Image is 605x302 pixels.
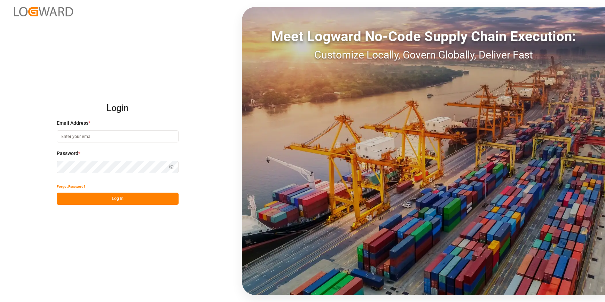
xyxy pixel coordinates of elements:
[57,150,78,157] span: Password
[14,7,73,16] img: Logward_new_orange.png
[57,97,179,119] h2: Login
[242,47,605,63] div: Customize Locally, Govern Globally, Deliver Fast
[57,193,179,205] button: Log In
[57,119,88,127] span: Email Address
[57,180,85,193] button: Forgot Password?
[242,26,605,47] div: Meet Logward No-Code Supply Chain Execution:
[57,130,179,142] input: Enter your email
